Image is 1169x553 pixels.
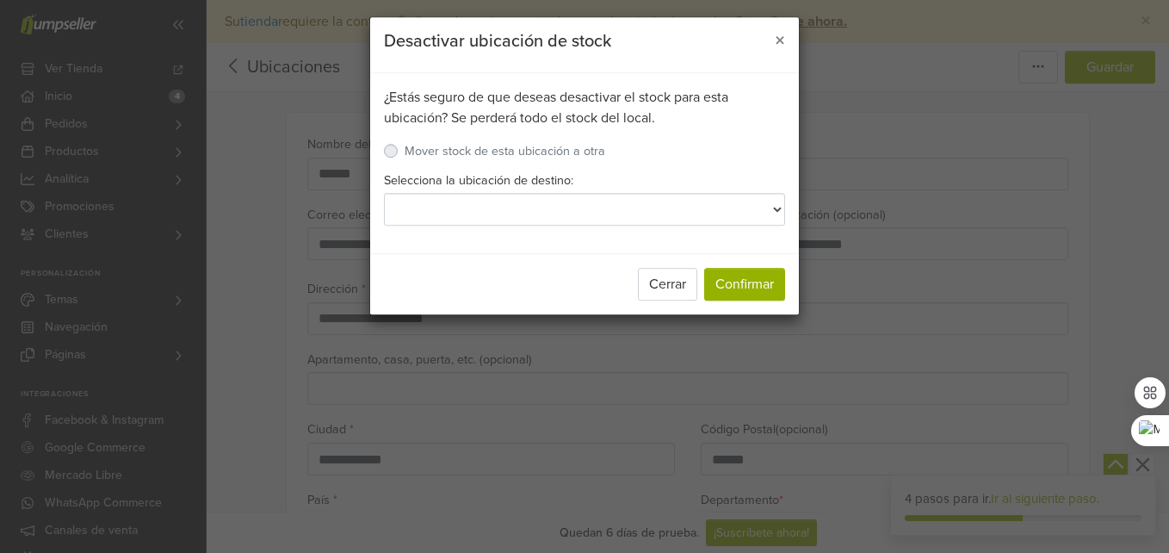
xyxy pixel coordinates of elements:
[704,268,785,301] button: Confirmar
[384,87,785,128] div: ¿Estás seguro de que deseas desactivar el stock para esta ubicación? Se perderá todo el stock del...
[775,28,785,53] span: ×
[638,268,697,301] button: Cerrar
[405,142,605,161] label: Mover stock de esta ubicación a otra
[384,171,573,190] label: Selecciona la ubicación de destino:
[384,31,611,52] div: Desactivar ubicación de stock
